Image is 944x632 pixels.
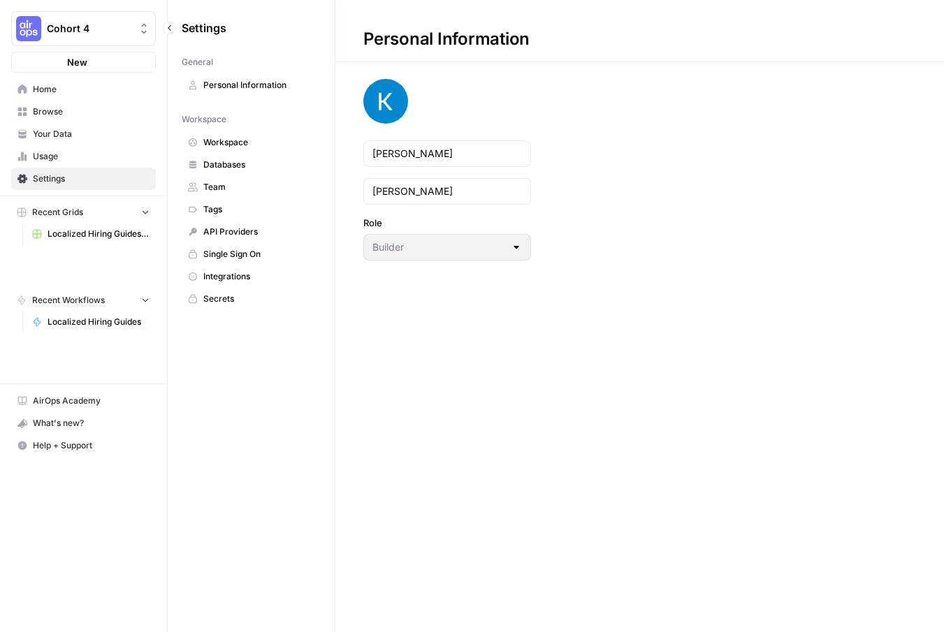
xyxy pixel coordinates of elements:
span: Databases [203,159,314,171]
a: Usage [11,145,156,168]
span: Secrets [203,293,314,305]
span: Localized Hiring Guides [48,316,150,328]
img: Cohort 4 Logo [16,16,41,41]
a: Personal Information [182,74,321,96]
span: Settings [33,172,150,185]
a: Tags [182,198,321,221]
button: Recent Grids [11,202,156,223]
div: What's new? [12,413,155,434]
span: Settings [182,20,226,36]
span: Recent Grids [32,206,83,219]
div: Personal Information [335,28,558,50]
span: Integrations [203,270,314,283]
span: Usage [33,150,150,163]
span: New [67,55,87,69]
span: Help + Support [33,439,150,452]
span: Workspace [182,113,226,126]
span: Single Sign On [203,248,314,260]
img: avatar [363,79,408,124]
span: Browse [33,105,150,118]
a: Workspace [182,131,321,154]
button: New [11,52,156,73]
button: Recent Workflows [11,290,156,311]
span: Recent Workflows [32,294,105,307]
a: Single Sign On [182,243,321,265]
label: Role [363,216,531,230]
span: AirOps Academy [33,395,150,407]
span: Cohort 4 [47,22,131,36]
span: API Providers [203,226,314,238]
span: Home [33,83,150,96]
a: Home [11,78,156,101]
span: Localized Hiring Guides Grid–V1 [48,228,150,240]
span: Your Data [33,128,150,140]
a: API Providers [182,221,321,243]
a: Databases [182,154,321,176]
span: Workspace [203,136,314,149]
button: What's new? [11,412,156,434]
span: General [182,56,213,68]
a: Localized Hiring Guides [26,311,156,333]
button: Workspace: Cohort 4 [11,11,156,46]
a: Your Data [11,123,156,145]
span: Tags [203,203,314,216]
a: Secrets [182,288,321,310]
a: AirOps Academy [11,390,156,412]
a: Settings [11,168,156,190]
a: Integrations [182,265,321,288]
span: Team [203,181,314,193]
a: Browse [11,101,156,123]
a: Localized Hiring Guides Grid–V1 [26,223,156,245]
span: Personal Information [203,79,314,91]
button: Help + Support [11,434,156,457]
a: Team [182,176,321,198]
